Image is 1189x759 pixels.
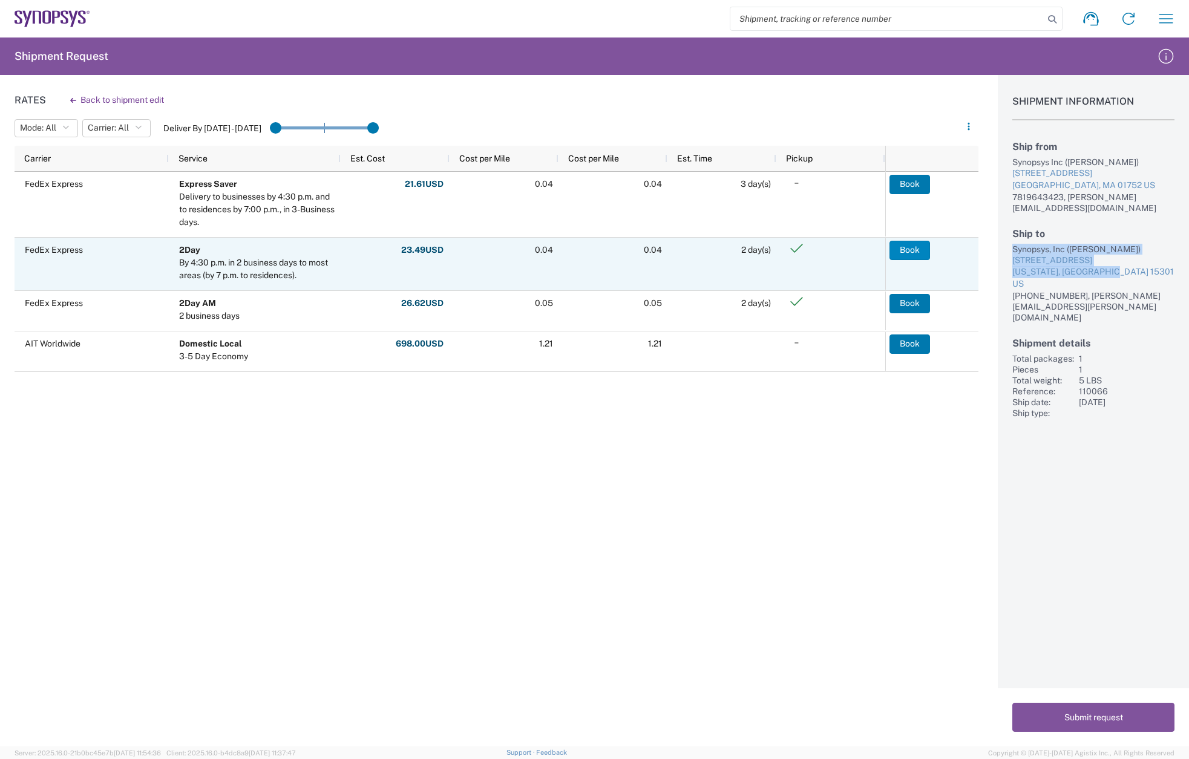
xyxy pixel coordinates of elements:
[179,298,216,308] b: 2Day AM
[644,245,662,255] span: 0.04
[786,154,813,163] span: Pickup
[1012,168,1174,180] div: [STREET_ADDRESS]
[401,298,444,309] strong: 26.62 USD
[179,256,335,282] div: By 4:30 p.m. in 2 business days to most areas (by 7 p.m. to residences).
[1012,168,1174,191] a: [STREET_ADDRESS][GEOGRAPHIC_DATA], MA 01752 US
[648,339,662,348] span: 1.21
[1012,266,1174,290] div: [US_STATE], [GEOGRAPHIC_DATA] 15301 US
[15,119,78,137] button: Mode: All
[1012,703,1174,732] button: Submit request
[459,154,510,163] span: Cost per Mile
[166,749,296,757] span: Client: 2025.16.0-b4dc8a9
[1079,375,1174,386] div: 5 LBS
[163,123,261,134] label: Deliver By [DATE] - [DATE]
[61,90,174,111] button: Back to shipment edit
[350,154,385,163] span: Est. Cost
[1012,157,1174,168] div: Synopsys Inc ([PERSON_NAME])
[25,179,83,189] span: FedEx Express
[889,241,930,260] button: Book
[1012,255,1174,267] div: [STREET_ADDRESS]
[1079,353,1174,364] div: 1
[179,154,208,163] span: Service
[1012,141,1174,152] h2: Ship from
[988,748,1174,758] span: Copyright © [DATE]-[DATE] Agistix Inc., All Rights Reserved
[179,310,240,322] div: 2 business days
[396,338,444,350] strong: 698.00 USD
[25,339,80,348] span: AIT Worldwide
[889,294,930,313] button: Book
[1012,228,1174,239] h2: Ship to
[1012,337,1174,349] h2: Shipment details
[1012,375,1074,386] div: Total weight:
[1012,408,1074,419] div: Ship type:
[1012,386,1074,397] div: Reference:
[644,179,662,189] span: 0.04
[536,749,567,756] a: Feedback
[1079,364,1174,375] div: 1
[24,154,51,163] span: Carrier
[25,245,83,255] span: FedEx Express
[1012,397,1074,408] div: Ship date:
[677,154,712,163] span: Est. Time
[1012,255,1174,290] a: [STREET_ADDRESS][US_STATE], [GEOGRAPHIC_DATA] 15301 US
[1012,244,1174,255] div: Synopsys, Inc ([PERSON_NAME])
[568,154,619,163] span: Cost per Mile
[889,334,930,354] button: Book
[179,350,248,363] div: 3-5 Day Economy
[401,241,444,260] button: 23.49USD
[179,179,237,189] b: Express Saver
[506,749,537,756] a: Support
[1012,353,1074,364] div: Total packages:
[114,749,161,757] span: [DATE] 11:54:36
[535,245,553,255] span: 0.04
[15,749,161,757] span: Server: 2025.16.0-21b0bc45e7b
[15,49,108,64] h2: Shipment Request
[20,122,56,134] span: Mode: All
[889,175,930,194] button: Book
[741,298,771,308] span: 2 day(s)
[395,334,444,354] button: 698.00USD
[1079,386,1174,397] div: 110066
[25,298,83,308] span: FedEx Express
[179,339,242,348] b: Domestic Local
[644,298,662,308] span: 0.05
[405,178,444,190] strong: 21.61 USD
[404,175,444,194] button: 21.61USD
[82,119,151,137] button: Carrier: All
[741,179,771,189] span: 3 day(s)
[401,294,444,313] button: 26.62USD
[535,179,553,189] span: 0.04
[741,245,771,255] span: 2 day(s)
[1012,192,1174,213] div: 7819643423, [PERSON_NAME][EMAIL_ADDRESS][DOMAIN_NAME]
[88,122,129,134] span: Carrier: All
[1012,180,1174,192] div: [GEOGRAPHIC_DATA], MA 01752 US
[249,749,296,757] span: [DATE] 11:37:47
[179,191,335,229] div: Delivery to businesses by 4:30 p.m. and to residences by 7:00 p.m., in 3-Business days.
[179,245,200,255] b: 2Day
[1012,290,1174,323] div: [PHONE_NUMBER], [PERSON_NAME][EMAIL_ADDRESS][PERSON_NAME][DOMAIN_NAME]
[15,94,46,106] h1: Rates
[401,244,444,256] strong: 23.49 USD
[535,298,553,308] span: 0.05
[1012,96,1174,120] h1: Shipment Information
[539,339,553,348] span: 1.21
[730,7,1044,30] input: Shipment, tracking or reference number
[1079,397,1174,408] div: [DATE]
[1012,364,1074,375] div: Pieces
